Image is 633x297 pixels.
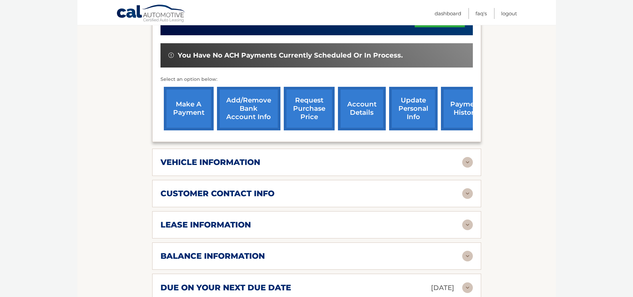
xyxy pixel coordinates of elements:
[168,53,174,58] img: alert-white.svg
[475,8,487,19] a: FAQ's
[431,282,454,294] p: [DATE]
[160,220,251,230] h2: lease information
[160,189,274,199] h2: customer contact info
[338,87,386,130] a: account details
[441,87,491,130] a: payment history
[284,87,335,130] a: request purchase price
[462,220,473,230] img: accordion-rest.svg
[389,87,438,130] a: update personal info
[462,282,473,293] img: accordion-rest.svg
[160,157,260,167] h2: vehicle information
[116,4,186,24] a: Cal Automotive
[462,251,473,261] img: accordion-rest.svg
[501,8,517,19] a: Logout
[462,157,473,168] img: accordion-rest.svg
[160,251,265,261] h2: balance information
[164,87,214,130] a: make a payment
[160,283,291,293] h2: due on your next due date
[217,87,280,130] a: Add/Remove bank account info
[462,188,473,199] img: accordion-rest.svg
[160,75,473,83] p: Select an option below:
[178,51,403,60] span: You have no ACH payments currently scheduled or in process.
[435,8,461,19] a: Dashboard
